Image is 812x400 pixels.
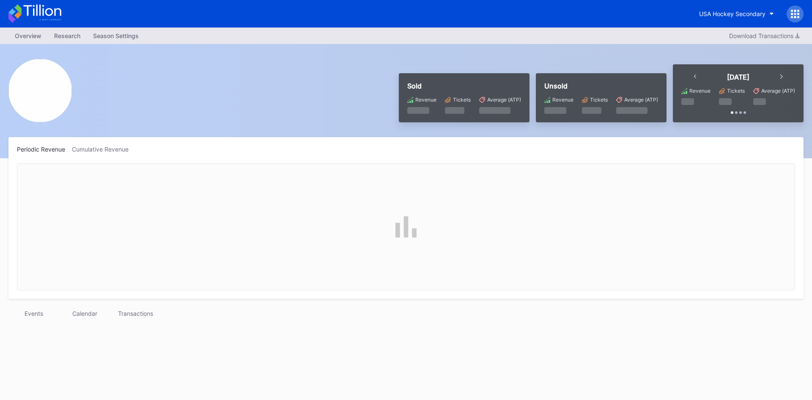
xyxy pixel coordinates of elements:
[727,73,749,81] div: [DATE]
[552,97,573,103] div: Revenue
[8,307,59,320] div: Events
[59,307,110,320] div: Calendar
[761,88,795,94] div: Average (ATP)
[544,82,658,90] div: Unsold
[487,97,521,103] div: Average (ATP)
[87,30,145,42] a: Season Settings
[17,146,72,153] div: Periodic Revenue
[48,30,87,42] a: Research
[8,30,48,42] a: Overview
[110,307,161,320] div: Transactions
[453,97,471,103] div: Tickets
[415,97,436,103] div: Revenue
[699,10,765,17] div: USA Hockey Secondary
[590,97,608,103] div: Tickets
[725,30,804,41] button: Download Transactions
[727,88,745,94] div: Tickets
[689,88,710,94] div: Revenue
[729,32,799,39] div: Download Transactions
[407,82,521,90] div: Sold
[72,146,135,153] div: Cumulative Revenue
[624,97,658,103] div: Average (ATP)
[693,6,780,22] button: USA Hockey Secondary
